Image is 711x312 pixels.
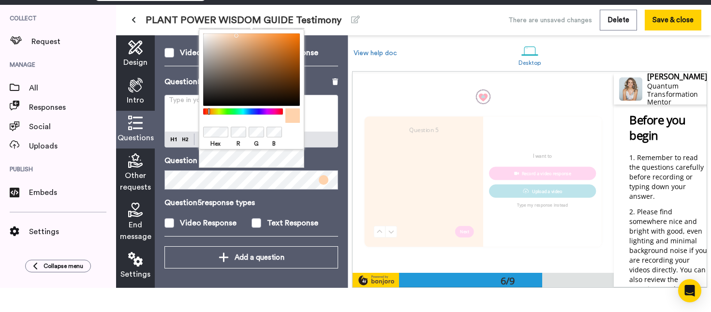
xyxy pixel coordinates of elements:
span: End message [120,219,151,242]
button: Upload a video [489,184,596,198]
span: Settings [120,268,150,280]
span: Design [123,57,148,68]
span: Intro [127,94,144,106]
label: R [231,282,246,291]
p: I want to [533,152,552,159]
span: PLANT POWER WISDOM GUIDE Testimony [146,14,341,27]
span: Before you begin [629,112,688,143]
span: Responses [29,102,116,113]
label: Hex [203,139,228,148]
label: G [249,139,264,148]
a: View help doc [354,50,397,57]
span: Embeds [29,187,116,198]
div: 6/9 [484,274,531,288]
label: B [267,282,282,291]
label: G [249,282,264,291]
p: Type my response instead [517,202,568,208]
span: Request [31,36,116,47]
label: B [267,139,282,148]
div: Open Intercom Messenger [678,279,701,302]
div: Text Response [267,217,318,229]
button: Collapse menu [25,260,91,272]
button: Add a question [164,246,338,268]
div: Video Response [180,47,237,59]
span: Questions [118,132,154,144]
span: Social [29,121,116,133]
button: Delete [600,10,637,30]
button: Record a video response [489,167,596,180]
img: heading-one-block.svg [171,135,177,143]
span: Other requests [120,170,151,193]
p: Question box color [164,155,338,166]
div: Record a video response [494,169,592,178]
button: Next [455,226,474,238]
img: heading-two-block.svg [182,135,188,143]
a: Desktop [514,38,546,71]
img: Profile Image [619,77,642,101]
label: Hex [203,282,228,291]
label: R [231,139,246,148]
div: Add a question [172,252,330,263]
span: All [29,82,116,94]
button: Save & close [645,10,701,30]
div: Text Response [267,47,318,59]
div: Video Response [180,217,237,229]
p: Question 5 response types [164,197,338,208]
p: Question 5 [164,76,202,88]
span: Uploads [29,140,116,152]
span: Remember to read the questions carefully before recording or typing down your answer. [629,153,706,201]
img: powered-by-bj.svg [353,274,399,286]
span: Collapse menu [44,262,83,270]
h4: Question 5 [374,126,474,134]
div: Desktop [518,59,541,66]
div: There are unsaved changes [508,15,592,25]
span: Settings [29,226,116,238]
